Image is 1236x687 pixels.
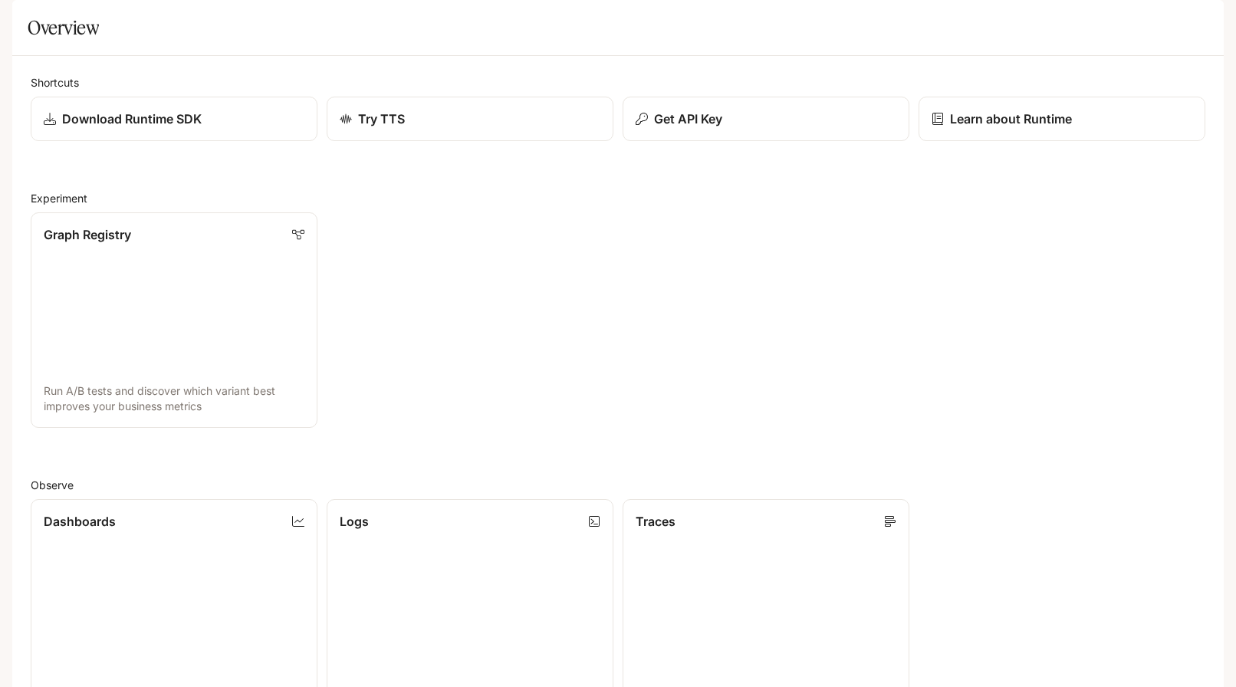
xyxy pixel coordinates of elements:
[44,383,304,414] p: Run A/B tests and discover which variant best improves your business metrics
[28,12,99,43] h1: Overview
[919,97,1205,141] a: Learn about Runtime
[44,225,131,244] p: Graph Registry
[31,97,317,141] a: Download Runtime SDK
[31,477,1205,493] h2: Observe
[327,97,613,141] a: Try TTS
[31,212,317,428] a: Graph RegistryRun A/B tests and discover which variant best improves your business metrics
[623,97,909,141] button: Get API Key
[654,110,722,128] p: Get API Key
[31,74,1205,90] h2: Shortcuts
[31,190,1205,206] h2: Experiment
[636,512,676,531] p: Traces
[340,512,369,531] p: Logs
[358,110,405,128] p: Try TTS
[62,110,202,128] p: Download Runtime SDK
[44,512,116,531] p: Dashboards
[12,8,39,35] button: open drawer
[950,110,1072,128] p: Learn about Runtime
